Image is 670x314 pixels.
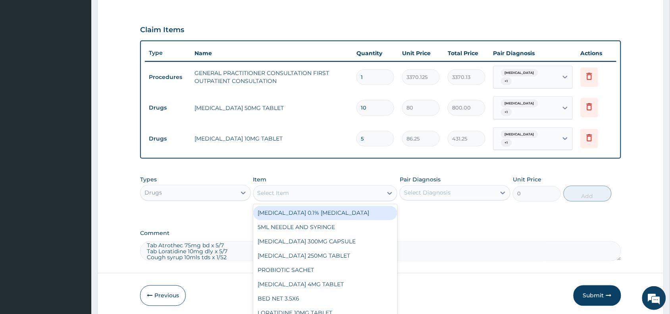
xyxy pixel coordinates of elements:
[501,77,512,85] span: + 1
[140,176,157,183] label: Types
[253,277,398,292] div: [MEDICAL_DATA] 4MG TABLET
[46,100,110,180] span: We're online!
[253,249,398,263] div: [MEDICAL_DATA] 250MG TABLET
[501,69,538,77] span: [MEDICAL_DATA]
[191,45,352,61] th: Name
[145,46,191,60] th: Type
[253,206,398,220] div: [MEDICAL_DATA] 0.1% [MEDICAL_DATA]
[253,263,398,277] div: PROBIOTIC SACHET
[258,189,289,197] div: Select Item
[253,292,398,306] div: BED NET 3.5X6
[41,44,133,55] div: Chat with us now
[574,285,621,306] button: Submit
[501,131,538,139] span: [MEDICAL_DATA]
[398,45,444,61] th: Unit Price
[191,65,352,89] td: GENERAL PRACTITIONER CONSULTATION FIRST OUTPATIENT CONSULTATION
[444,45,489,61] th: Total Price
[144,189,162,197] div: Drugs
[400,175,441,183] label: Pair Diagnosis
[253,235,398,249] div: [MEDICAL_DATA] 300MG CAPSULE
[191,100,352,116] td: [MEDICAL_DATA] 50MG TABLET
[513,175,541,183] label: Unit Price
[253,220,398,235] div: 5ML NEEDLE AND SYRINGE
[140,285,186,306] button: Previous
[564,186,612,202] button: Add
[489,45,577,61] th: Pair Diagnosis
[253,175,267,183] label: Item
[501,100,538,108] span: [MEDICAL_DATA]
[191,131,352,146] td: [MEDICAL_DATA] 10MG TABLET
[4,217,151,245] textarea: Type your message and hit 'Enter'
[130,4,149,23] div: Minimize live chat window
[501,108,512,116] span: + 1
[501,139,512,147] span: + 1
[404,189,451,197] div: Select Diagnosis
[140,230,621,237] label: Comment
[145,131,191,146] td: Drugs
[352,45,398,61] th: Quantity
[145,100,191,115] td: Drugs
[145,70,191,85] td: Procedures
[577,45,616,61] th: Actions
[15,40,32,60] img: d_794563401_company_1708531726252_794563401
[140,26,184,35] h3: Claim Items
